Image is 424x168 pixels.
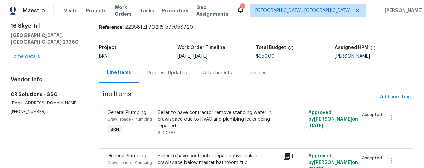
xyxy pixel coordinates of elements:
[158,153,279,166] div: Seller to have contractor repair active leak in crawlspace below master bathroom tub.
[382,7,423,14] span: [PERSON_NAME]
[308,110,358,128] span: Approved by [PERSON_NAME] on
[11,91,83,98] h5: CR Solutions - GSO
[203,70,232,76] div: Attachments
[158,131,175,135] span: $200.00
[362,155,385,161] span: Accepted
[362,111,385,118] span: Accepted
[99,91,377,103] span: Line Items
[193,54,207,59] span: [DATE]
[177,54,192,59] span: [DATE]
[11,54,40,59] a: Home details
[377,91,413,103] button: Add line item
[11,109,83,115] p: [PHONE_NUMBER]
[162,7,188,14] span: Properties
[11,32,83,45] h5: [GEOGRAPHIC_DATA], [GEOGRAPHIC_DATA] 27360
[107,154,146,158] span: General Plumbing
[196,4,228,17] span: Geo Assignments
[177,45,225,50] h5: Work Order Timeline
[140,8,154,13] span: Tasks
[115,4,132,17] span: Work Orders
[240,4,245,11] div: 1
[11,23,83,29] h2: 16 Skye Trl
[99,24,413,31] div: 223S8TZF7Q2R5-b7e0b8720
[380,93,411,101] span: Add line item
[99,54,108,59] span: BRN
[370,45,376,54] span: The hpm assigned to this work order.
[11,76,83,83] h4: Vendor Info
[256,54,275,59] span: $350.00
[256,45,286,50] h5: Total Budget
[108,126,122,133] span: BRN
[177,54,207,59] span: -
[64,7,78,14] span: Visits
[23,7,45,14] span: Maestro
[107,161,152,165] span: Crawl space - Plumbing
[107,69,131,76] div: Line Items
[99,45,116,50] h5: Project
[288,45,294,54] span: The total cost of line items that have been proposed by Opendoor. This sum includes line items th...
[99,25,124,30] b: Reference:
[335,45,368,50] h5: Assigned HPM
[308,124,323,128] span: [DATE]
[86,7,107,14] span: Projects
[248,70,266,76] div: Invoices
[147,70,187,76] div: Progress Updates
[107,117,152,121] span: Crawl space - Plumbing
[283,153,304,161] div: 1
[335,54,413,59] div: [PERSON_NAME]
[11,100,83,106] p: [EMAIL_ADDRESS][DOMAIN_NAME]
[158,109,279,129] div: Seller to have contractor remove standing water in crawlspace due to HVAC and plumbing leaks bein...
[107,110,146,115] span: General Plumbing
[255,7,351,14] span: [GEOGRAPHIC_DATA], [GEOGRAPHIC_DATA]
